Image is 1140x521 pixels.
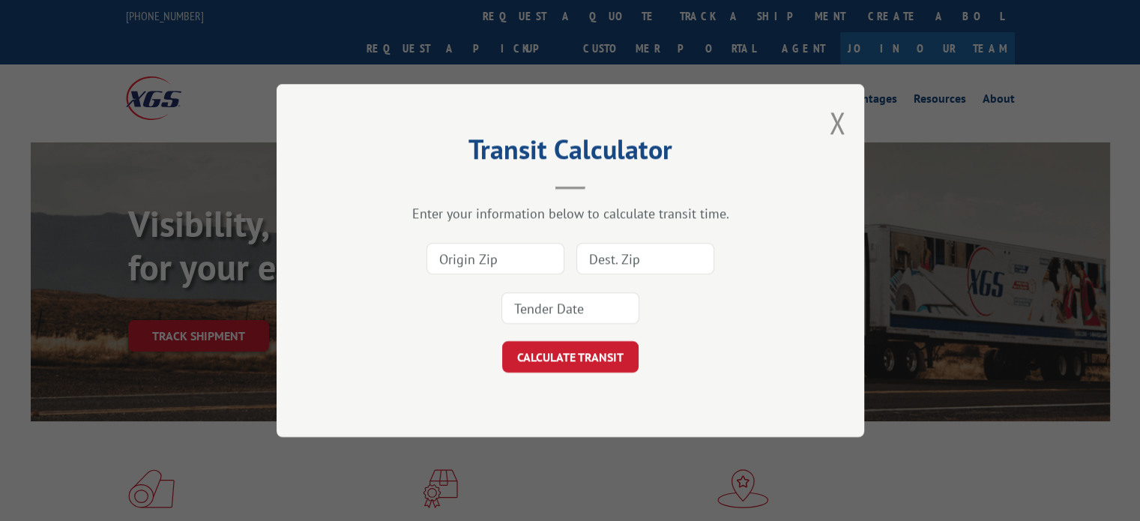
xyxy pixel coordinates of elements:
input: Tender Date [501,292,639,324]
button: Close modal [829,103,845,142]
div: Enter your information below to calculate transit time. [352,205,789,222]
input: Origin Zip [426,243,564,274]
input: Dest. Zip [576,243,714,274]
button: CALCULATE TRANSIT [502,341,639,373]
h2: Transit Calculator [352,139,789,167]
